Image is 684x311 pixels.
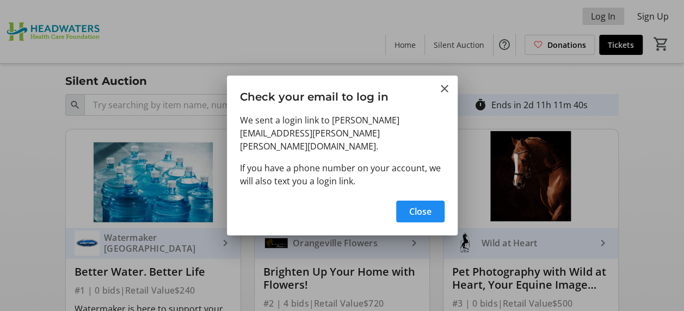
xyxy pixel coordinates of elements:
[240,161,445,188] p: If you have a phone number on your account, we will also text you a login link.
[240,114,445,153] p: We sent a login link to [PERSON_NAME][EMAIL_ADDRESS][PERSON_NAME][PERSON_NAME][DOMAIN_NAME].
[227,76,458,113] h3: Check your email to log in
[409,205,432,218] span: Close
[438,82,451,95] button: Close
[396,201,445,222] button: Close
